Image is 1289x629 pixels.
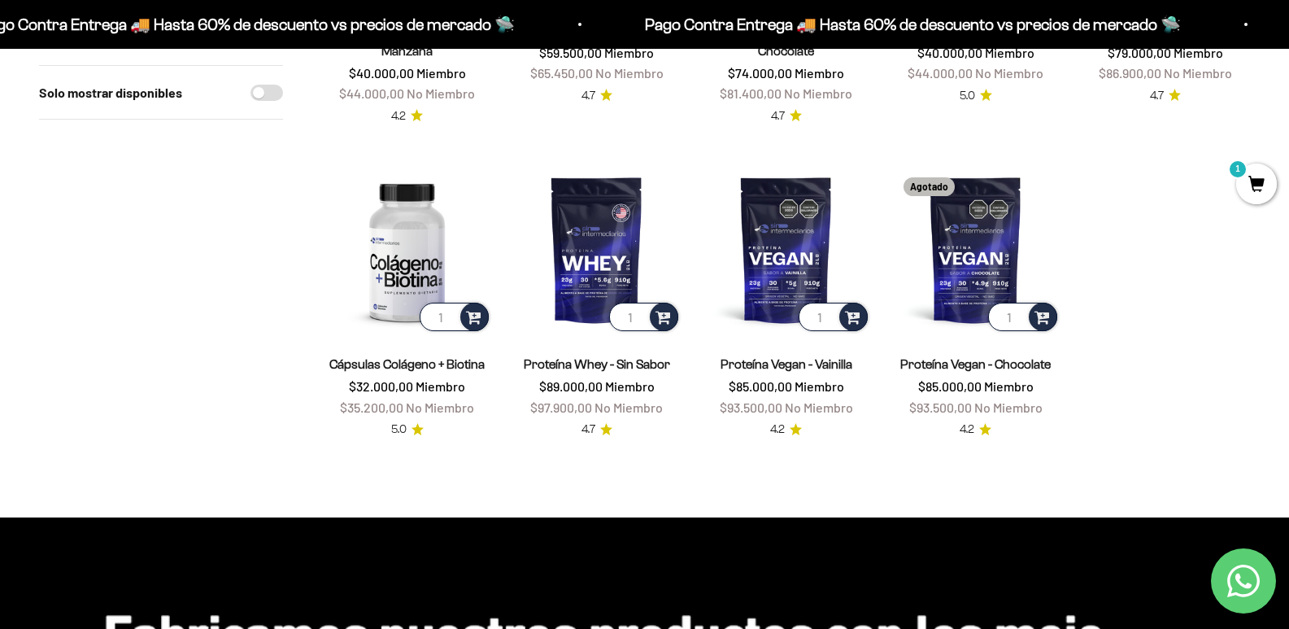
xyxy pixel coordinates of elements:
[605,378,655,394] span: Miembro
[530,400,592,415] span: $97.900,00
[391,421,424,439] a: 5.05.0 de 5.0 estrellas
[975,65,1043,81] span: No Miembro
[416,65,466,81] span: Miembro
[984,378,1034,394] span: Miembro
[604,45,654,60] span: Miembro
[349,65,414,81] span: $40.000,00
[795,378,844,394] span: Miembro
[785,400,853,415] span: No Miembro
[960,421,991,439] a: 4.24.2 de 5.0 estrellas
[1236,177,1277,194] a: 1
[406,400,474,415] span: No Miembro
[539,45,602,60] span: $59.500,00
[960,421,974,439] span: 4.2
[39,82,182,103] label: Solo mostrar disponibles
[1150,87,1164,105] span: 4.7
[532,11,1068,37] p: Pago Contra Entrega 🚚 Hasta 60% de descuento vs precios de mercado 🛸
[770,421,785,439] span: 4.2
[908,65,973,81] span: $44.000,00
[795,65,844,81] span: Miembro
[524,357,670,371] a: Proteína Whey - Sin Sabor
[1228,159,1248,179] mark: 1
[1174,45,1223,60] span: Miembro
[1099,65,1161,81] span: $86.900,00
[349,378,413,394] span: $32.000,00
[985,45,1034,60] span: Miembro
[339,85,404,101] span: $44.000,00
[918,378,982,394] span: $85.000,00
[917,45,982,60] span: $40.000,00
[1150,87,1181,105] a: 4.74.7 de 5.0 estrellas
[1108,45,1171,60] span: $79.000,00
[771,107,785,125] span: 4.7
[581,421,595,439] span: 4.7
[720,400,782,415] span: $93.500,00
[391,107,406,125] span: 4.2
[728,65,792,81] span: $74.000,00
[784,85,852,101] span: No Miembro
[340,400,403,415] span: $35.200,00
[770,421,802,439] a: 4.24.2 de 5.0 estrellas
[1164,65,1232,81] span: No Miembro
[581,87,595,105] span: 4.7
[720,85,782,101] span: $81.400,00
[539,378,603,394] span: $89.000,00
[771,107,802,125] a: 4.74.7 de 5.0 estrellas
[581,421,612,439] a: 4.74.7 de 5.0 estrellas
[974,400,1043,415] span: No Miembro
[595,65,664,81] span: No Miembro
[729,378,792,394] span: $85.000,00
[960,87,992,105] a: 5.05.0 de 5.0 estrellas
[581,87,612,105] a: 4.74.7 de 5.0 estrellas
[329,357,485,371] a: Cápsulas Colágeno + Biotina
[407,85,475,101] span: No Miembro
[530,65,593,81] span: $65.450,00
[900,357,1051,371] a: Proteína Vegan - Chocolate
[909,400,972,415] span: $93.500,00
[391,107,423,125] a: 4.24.2 de 5.0 estrellas
[594,400,663,415] span: No Miembro
[960,87,975,105] span: 5.0
[391,421,407,439] span: 5.0
[416,378,465,394] span: Miembro
[721,357,852,371] a: Proteína Vegan - Vainilla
